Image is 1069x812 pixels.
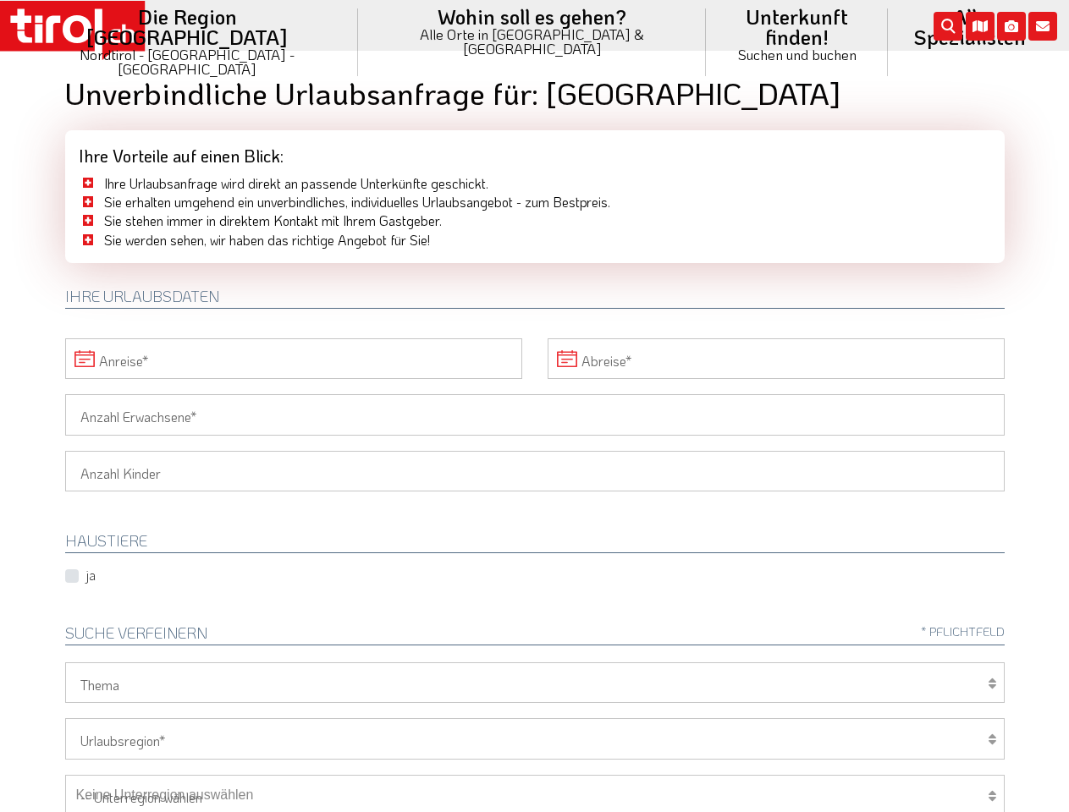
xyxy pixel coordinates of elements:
[966,12,995,41] i: Karte öffnen
[79,211,991,230] li: Sie stehen immer in direktem Kontakt mit Ihrem Gastgeber.
[65,533,1005,553] h2: HAUSTIERE
[65,625,1005,645] h2: Suche verfeinern
[378,27,686,56] small: Alle Orte in [GEOGRAPHIC_DATA] & [GEOGRAPHIC_DATA]
[997,12,1026,41] i: Fotogalerie
[85,566,96,584] label: ja
[65,288,1005,309] h2: Ihre Urlaubsdaten
[726,47,867,62] small: Suchen und buchen
[79,193,991,211] li: Sie erhalten umgehend ein unverbindliches, individuelles Urlaubsangebot - zum Bestpreis.
[79,174,991,193] li: Ihre Urlaubsanfrage wird direkt an passende Unterkünfte geschickt.
[79,231,991,250] li: Sie werden sehen, wir haben das richtige Angebot für Sie!
[921,625,1005,638] span: * Pflichtfeld
[65,130,1005,174] div: Ihre Vorteile auf einen Blick:
[1028,12,1057,41] i: Kontakt
[37,47,338,76] small: Nordtirol - [GEOGRAPHIC_DATA] - [GEOGRAPHIC_DATA]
